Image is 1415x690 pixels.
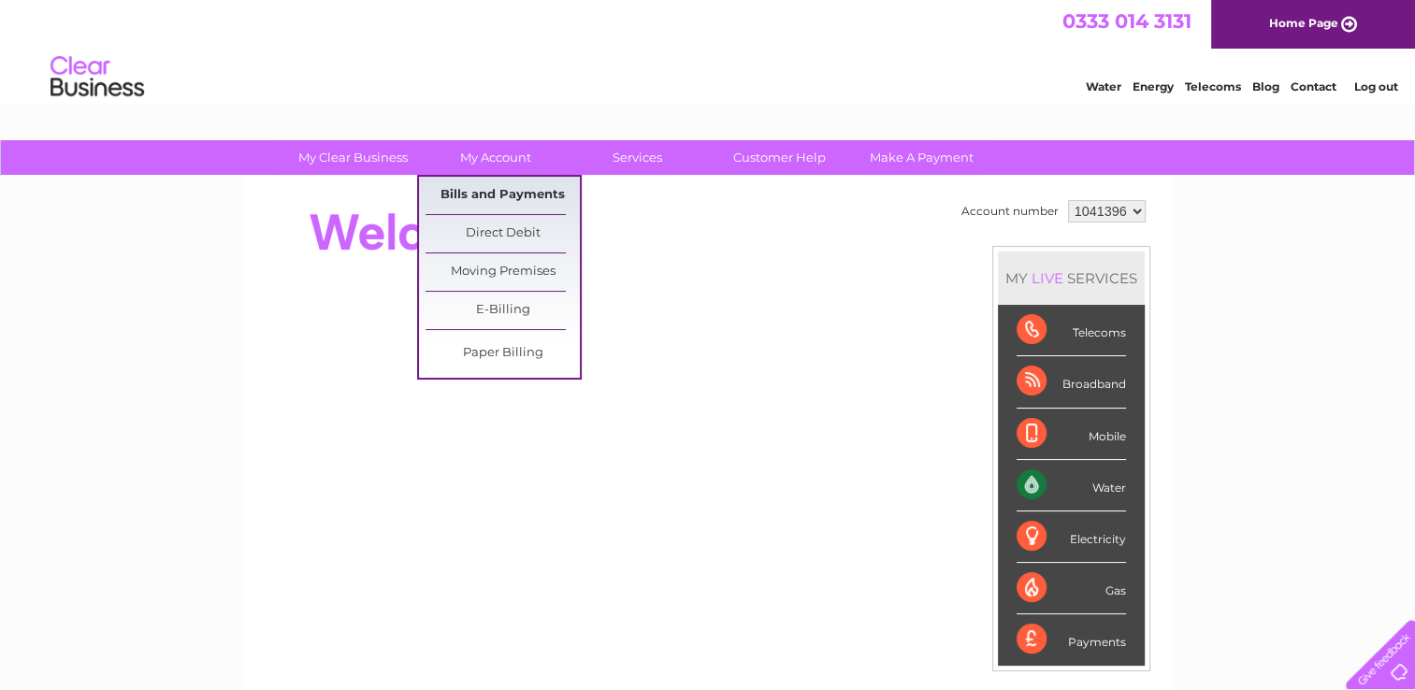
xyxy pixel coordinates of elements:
a: Log out [1353,79,1397,93]
div: Mobile [1017,409,1126,460]
div: MY SERVICES [998,252,1145,305]
a: Blog [1252,79,1279,93]
div: Broadband [1017,356,1126,408]
a: Water [1086,79,1121,93]
a: 0333 014 3131 [1062,9,1191,33]
a: My Account [418,140,572,175]
div: Clear Business is a trading name of Verastar Limited (registered in [GEOGRAPHIC_DATA] No. 3667643... [267,10,1150,91]
img: logo.png [50,49,145,106]
td: Account number [957,195,1063,227]
a: Customer Help [702,140,857,175]
a: Make A Payment [845,140,999,175]
a: E-Billing [426,292,580,329]
a: Services [560,140,715,175]
div: Payments [1017,614,1126,665]
a: Direct Debit [426,215,580,252]
div: LIVE [1028,269,1067,287]
div: Water [1017,460,1126,511]
a: Energy [1133,79,1174,93]
a: My Clear Business [276,140,430,175]
div: Telecoms [1017,305,1126,356]
a: Contact [1291,79,1336,93]
a: Telecoms [1185,79,1241,93]
a: Bills and Payments [426,177,580,214]
div: Electricity [1017,511,1126,563]
a: Paper Billing [426,335,580,372]
div: Gas [1017,563,1126,614]
a: Moving Premises [426,253,580,291]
